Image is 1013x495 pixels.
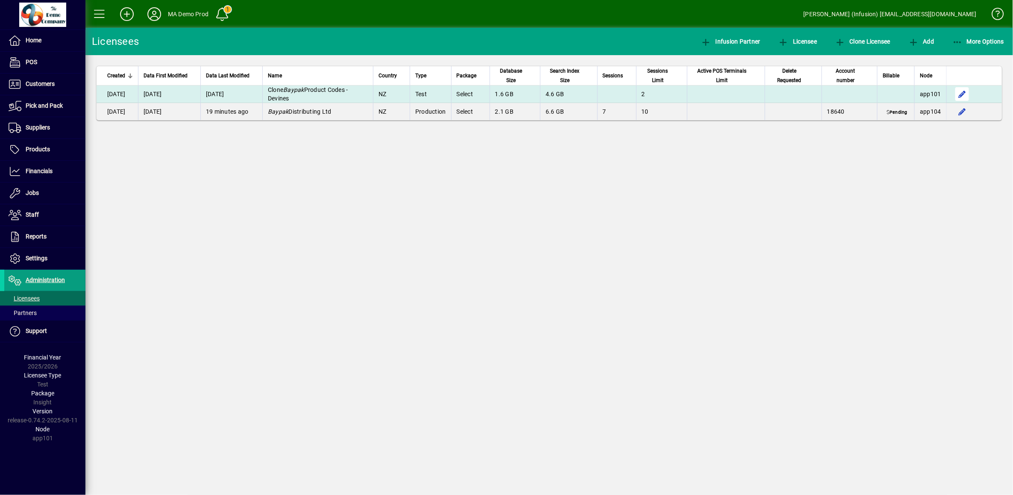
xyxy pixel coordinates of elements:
div: Name [268,71,368,80]
span: Clone Licensee [835,38,890,45]
td: 2.1 GB [490,103,540,120]
div: Data First Modified [144,71,195,80]
span: Package [457,71,477,80]
td: 10 [636,103,687,120]
span: Licensee [778,38,817,45]
button: More Options [950,34,1007,49]
span: Package [31,390,54,397]
span: Partners [9,309,37,316]
a: Licensees [4,291,85,306]
em: Baypak [268,108,289,115]
span: Administration [26,277,65,283]
span: Clone Product Codes - Devines [268,86,348,102]
span: Sessions Limit [642,66,674,85]
button: Licensee [776,34,819,49]
span: Reports [26,233,47,240]
td: 7 [597,103,636,120]
div: Licensees [92,35,139,48]
a: Reports [4,226,85,247]
a: Jobs [4,183,85,204]
a: Pick and Pack [4,95,85,117]
div: Sessions Limit [642,66,682,85]
td: Test [410,85,451,103]
span: Node [920,71,932,80]
td: 6.6 GB [540,103,597,120]
td: [DATE] [97,85,138,103]
div: Account number [827,66,872,85]
span: Add [908,38,934,45]
td: [DATE] [138,85,200,103]
em: Baypak [283,86,304,93]
span: Settings [26,255,47,262]
button: Add [906,34,936,49]
div: [PERSON_NAME] (Infusion) [EMAIL_ADDRESS][DOMAIN_NAME] [804,7,977,21]
div: Country [379,71,405,80]
span: Delete Requested [770,66,809,85]
span: Pending [885,109,909,116]
a: Products [4,139,85,160]
span: Financial Year [24,354,62,361]
td: 19 minutes ago [200,103,262,120]
span: Active POS Terminals Limit [693,66,752,85]
button: Add [113,6,141,22]
td: [DATE] [97,103,138,120]
td: Production [410,103,451,120]
div: Package [457,71,484,80]
td: 1.6 GB [490,85,540,103]
span: Data Last Modified [206,71,250,80]
td: 2 [636,85,687,103]
a: Support [4,321,85,342]
span: Account number [827,66,864,85]
td: Select [451,85,490,103]
span: Billable [883,71,899,80]
div: MA Demo Prod [168,7,208,21]
div: Created [107,71,133,80]
a: POS [4,52,85,73]
a: Partners [4,306,85,320]
a: Home [4,30,85,51]
button: Edit [955,87,969,101]
span: Suppliers [26,124,50,131]
a: Suppliers [4,117,85,138]
button: Edit [955,105,969,118]
button: Profile [141,6,168,22]
span: Licensees [9,295,40,302]
span: app101.prod.infusionbusinesssoftware.com [920,91,941,97]
span: POS [26,59,37,65]
td: NZ [373,103,410,120]
span: Data First Modified [144,71,188,80]
span: Distributing Ltd [268,108,332,115]
div: Node [920,71,941,80]
a: Staff [4,204,85,226]
span: Infusion Partner [701,38,760,45]
span: Search Index Size [546,66,584,85]
span: Created [107,71,125,80]
span: app104.prod.infusionbusinesssoftware.com [920,108,941,115]
td: 4.6 GB [540,85,597,103]
span: Database Size [495,66,527,85]
button: Clone Licensee [833,34,893,49]
td: [DATE] [200,85,262,103]
span: Pick and Pack [26,102,63,109]
a: Settings [4,248,85,269]
div: Delete Requested [770,66,816,85]
span: Node [36,426,50,433]
button: Infusion Partner [699,34,763,49]
div: Billable [883,71,909,80]
a: Customers [4,74,85,95]
td: [DATE] [138,103,200,120]
span: Financials [26,168,53,174]
a: Knowledge Base [985,2,1002,29]
a: Financials [4,161,85,182]
div: Database Size [495,66,535,85]
span: More Options [952,38,1004,45]
span: Sessions [603,71,623,80]
span: Staff [26,211,39,218]
div: Type [415,71,446,80]
div: Sessions [603,71,631,80]
span: Version [33,408,53,415]
span: Country [379,71,397,80]
span: Products [26,146,50,153]
span: Type [415,71,426,80]
div: Search Index Size [546,66,592,85]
